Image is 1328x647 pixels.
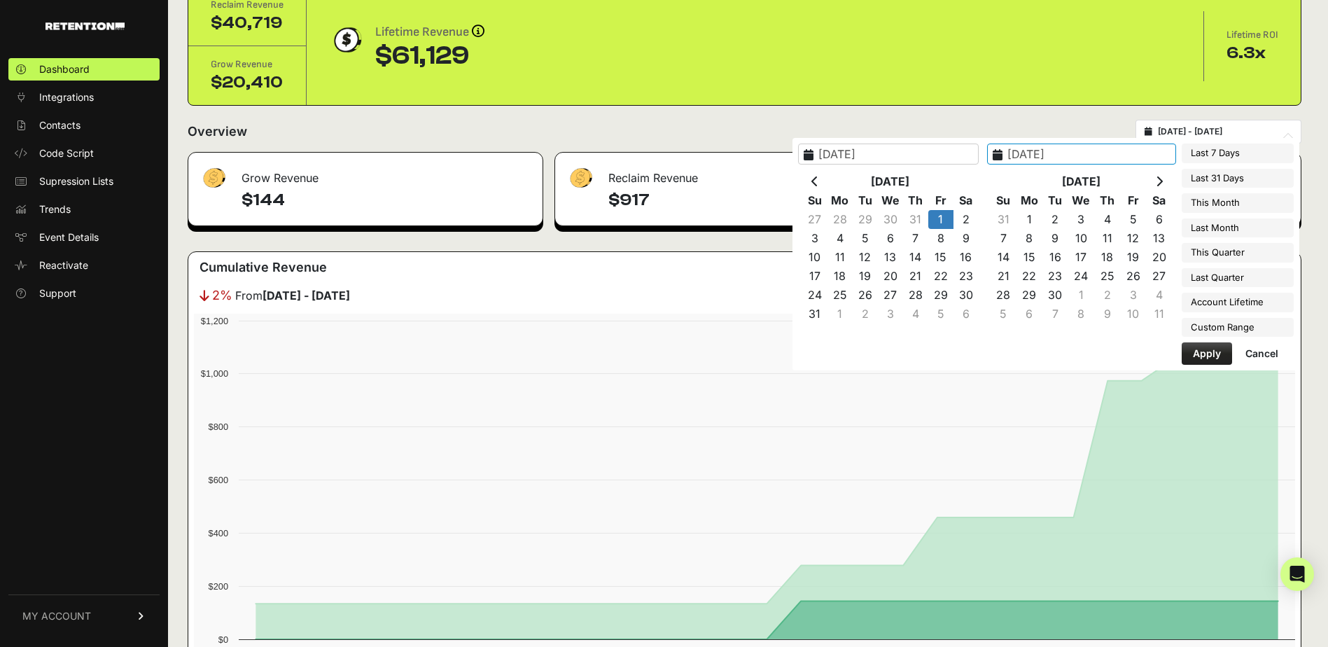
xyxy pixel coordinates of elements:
[1068,305,1094,323] td: 8
[1146,248,1172,267] td: 20
[827,229,853,248] td: 4
[878,286,903,305] td: 27
[39,118,81,132] span: Contacts
[991,286,1016,305] td: 28
[991,305,1016,323] td: 5
[218,634,228,645] text: $0
[1146,305,1172,323] td: 11
[903,191,928,210] th: Th
[39,286,76,300] span: Support
[1182,218,1294,238] li: Last Month
[827,305,853,323] td: 1
[555,153,922,195] div: Reclaim Revenue
[200,165,228,192] img: fa-dollar-13500eef13a19c4ab2b9ed9ad552e47b0d9fc28b02b83b90ba0e00f96d6372e9.png
[991,210,1016,229] td: 31
[1182,144,1294,163] li: Last 7 Days
[39,202,71,216] span: Trends
[39,230,99,244] span: Event Details
[802,286,827,305] td: 24
[188,153,543,195] div: Grow Revenue
[878,229,903,248] td: 6
[802,248,827,267] td: 10
[1120,286,1146,305] td: 3
[991,248,1016,267] td: 14
[953,248,979,267] td: 16
[8,594,160,637] a: MY ACCOUNT
[209,475,228,485] text: $600
[1016,305,1042,323] td: 6
[1120,229,1146,248] td: 12
[209,581,228,592] text: $200
[802,305,827,323] td: 31
[1146,286,1172,305] td: 4
[953,229,979,248] td: 9
[903,210,928,229] td: 31
[853,267,878,286] td: 19
[209,422,228,432] text: $800
[991,191,1016,210] th: Su
[8,58,160,81] a: Dashboard
[1016,229,1042,248] td: 8
[8,86,160,109] a: Integrations
[1068,267,1094,286] td: 24
[235,287,350,304] span: From
[878,267,903,286] td: 20
[1146,210,1172,229] td: 6
[928,267,953,286] td: 22
[375,42,484,70] div: $61,129
[211,12,284,34] div: $40,719
[1226,42,1278,64] div: 6.3x
[1182,293,1294,312] li: Account Lifetime
[1094,191,1120,210] th: Th
[1120,191,1146,210] th: Fr
[827,172,953,191] th: [DATE]
[903,305,928,323] td: 4
[329,22,364,57] img: dollar-coin-05c43ed7efb7bc0c12610022525b4bbbb207c7efeef5aecc26f025e68dcafac9.png
[827,210,853,229] td: 28
[201,316,228,326] text: $1,200
[1120,267,1146,286] td: 26
[1016,267,1042,286] td: 22
[953,267,979,286] td: 23
[853,229,878,248] td: 5
[212,286,232,305] span: 2%
[903,267,928,286] td: 21
[903,248,928,267] td: 14
[39,146,94,160] span: Code Script
[1042,248,1068,267] td: 16
[211,71,284,94] div: $20,410
[1226,28,1278,42] div: Lifetime ROI
[1094,267,1120,286] td: 25
[39,62,90,76] span: Dashboard
[8,226,160,249] a: Event Details
[878,191,903,210] th: We
[1146,191,1172,210] th: Sa
[8,114,160,137] a: Contacts
[566,165,594,192] img: fa-dollar-13500eef13a19c4ab2b9ed9ad552e47b0d9fc28b02b83b90ba0e00f96d6372e9.png
[1068,229,1094,248] td: 10
[263,288,350,302] strong: [DATE] - [DATE]
[827,191,853,210] th: Mo
[8,198,160,221] a: Trends
[1094,305,1120,323] td: 9
[991,229,1016,248] td: 7
[827,248,853,267] td: 11
[242,189,531,211] h4: $144
[878,248,903,267] td: 13
[1234,342,1289,365] button: Cancel
[1042,210,1068,229] td: 2
[201,368,228,379] text: $1,000
[8,282,160,305] a: Support
[802,229,827,248] td: 3
[903,286,928,305] td: 28
[1120,248,1146,267] td: 19
[1068,248,1094,267] td: 17
[1016,172,1147,191] th: [DATE]
[8,254,160,277] a: Reactivate
[46,22,125,30] img: Retention.com
[953,191,979,210] th: Sa
[928,286,953,305] td: 29
[22,609,91,623] span: MY ACCOUNT
[1016,191,1042,210] th: Mo
[928,191,953,210] th: Fr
